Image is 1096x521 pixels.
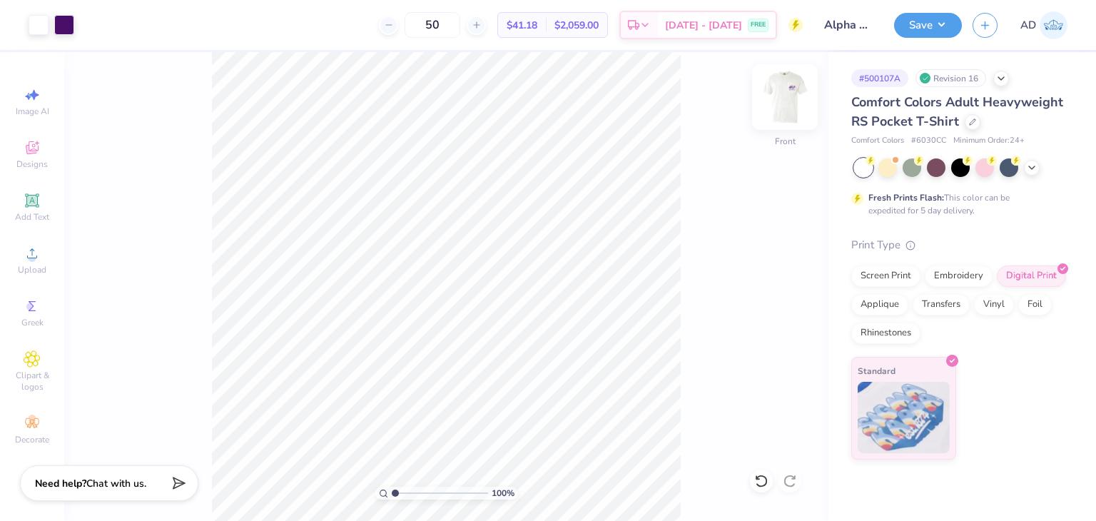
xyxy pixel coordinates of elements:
div: Foil [1018,294,1052,315]
span: $2,059.00 [554,18,599,33]
a: AD [1020,11,1067,39]
img: Standard [858,382,950,453]
span: [DATE] - [DATE] [665,18,742,33]
img: Front [756,69,813,126]
span: $41.18 [507,18,537,33]
strong: Fresh Prints Flash: [868,192,944,203]
span: Clipart & logos [7,370,57,393]
button: Save [894,13,962,38]
div: Front [775,135,796,148]
span: Standard [858,363,895,378]
span: FREE [751,20,766,30]
span: AD [1020,17,1036,34]
div: Print Type [851,237,1067,253]
span: Greek [21,317,44,328]
div: Applique [851,294,908,315]
input: – – [405,12,460,38]
input: Untitled Design [813,11,883,39]
div: Vinyl [974,294,1014,315]
div: Revision 16 [915,69,986,87]
span: Decorate [15,434,49,445]
div: Rhinestones [851,323,920,344]
span: 100 % [492,487,514,500]
div: Transfers [913,294,970,315]
img: Anjali Dilish [1040,11,1067,39]
span: Add Text [15,211,49,223]
div: Digital Print [997,265,1066,287]
span: Chat with us. [86,477,146,490]
span: Upload [18,264,46,275]
span: Comfort Colors [851,135,904,147]
div: # 500107A [851,69,908,87]
span: # 6030CC [911,135,946,147]
span: Image AI [16,106,49,117]
strong: Need help? [35,477,86,490]
span: Comfort Colors Adult Heavyweight RS Pocket T-Shirt [851,93,1063,130]
div: Screen Print [851,265,920,287]
div: Embroidery [925,265,993,287]
div: This color can be expedited for 5 day delivery. [868,191,1044,217]
span: Minimum Order: 24 + [953,135,1025,147]
span: Designs [16,158,48,170]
